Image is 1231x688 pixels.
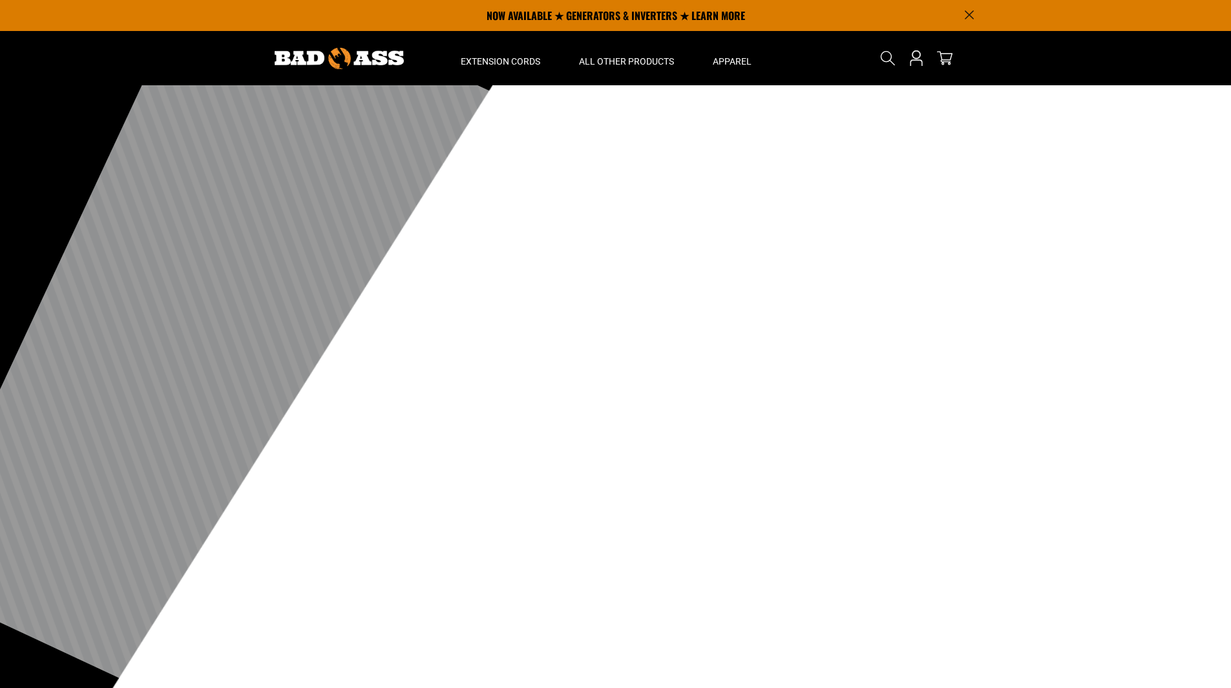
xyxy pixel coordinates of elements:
span: Apparel [713,56,752,67]
summary: Apparel [693,31,771,85]
span: All Other Products [579,56,674,67]
summary: Extension Cords [441,31,560,85]
summary: Search [878,48,898,68]
span: Extension Cords [461,56,540,67]
summary: All Other Products [560,31,693,85]
img: Bad Ass Extension Cords [275,48,404,69]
